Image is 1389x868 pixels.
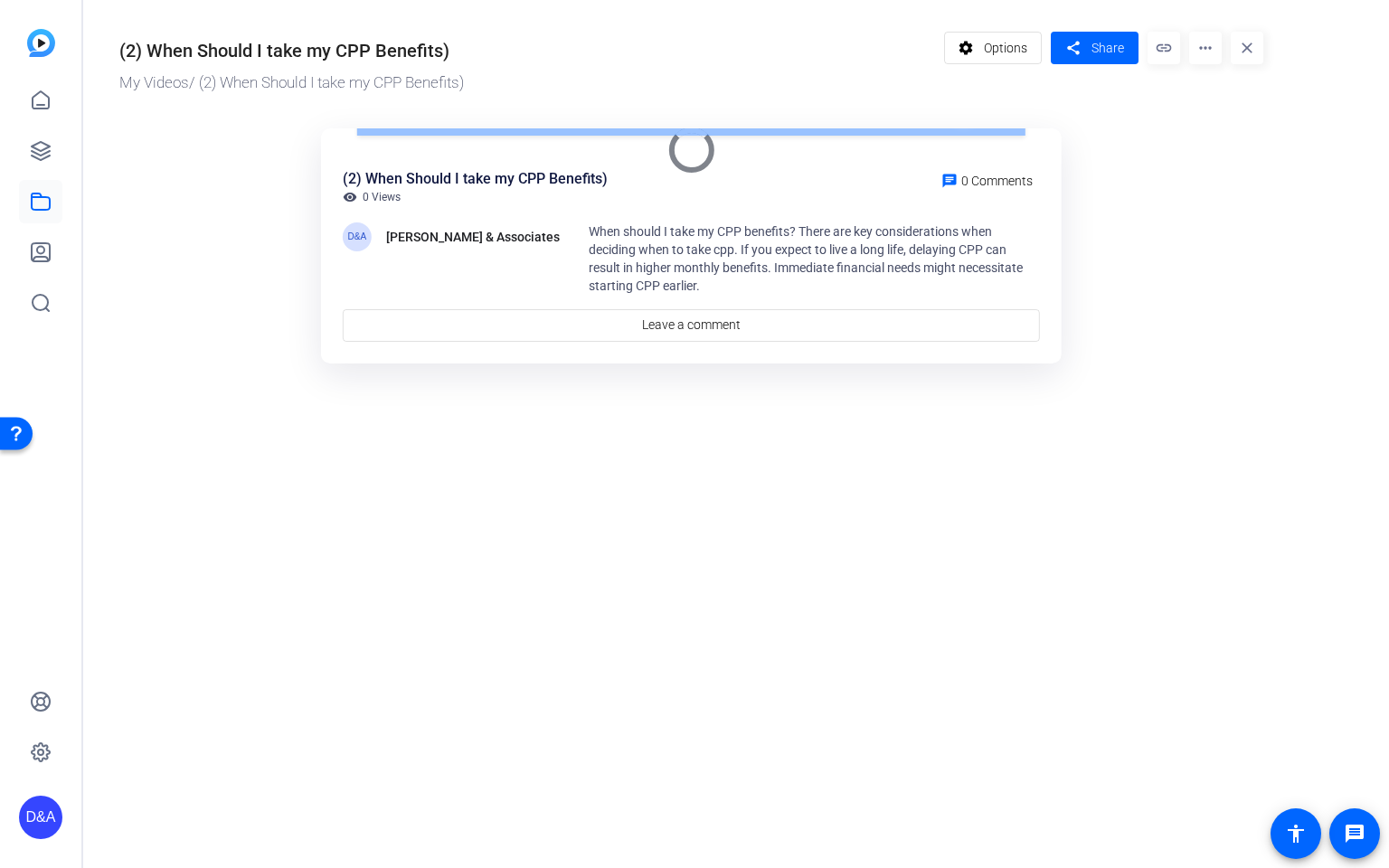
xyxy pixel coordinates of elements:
[119,37,449,64] div: (2) When Should I take my CPP Benefits)
[961,174,1033,188] span: 0 Comments
[589,224,1023,293] span: When should I take my CPP benefits? There are key considerations when deciding when to take cpp. ...
[19,796,62,839] div: D&A
[386,226,560,248] div: [PERSON_NAME] & Associates
[1051,32,1139,64] button: Share
[1091,39,1124,58] span: Share
[1062,36,1084,61] mat-icon: share
[27,29,55,57] img: blue-gradient.svg
[1189,32,1222,64] mat-icon: more_horiz
[1148,32,1180,64] mat-icon: link
[343,309,1040,342] a: Leave a comment
[119,71,935,95] div: / (2) When Should I take my CPP Benefits)
[343,222,372,251] div: D&A
[984,31,1027,65] span: Options
[119,73,189,91] a: My Videos
[343,168,608,190] div: (2) When Should I take my CPP Benefits)
[1285,823,1307,844] mat-icon: accessibility
[363,190,401,204] span: 0 Views
[944,32,1043,64] button: Options
[941,173,958,189] mat-icon: chat
[1344,823,1365,844] mat-icon: message
[1231,32,1263,64] mat-icon: close
[955,31,978,65] mat-icon: settings
[343,190,357,204] mat-icon: visibility
[934,168,1040,190] a: 0 Comments
[642,316,741,335] span: Leave a comment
